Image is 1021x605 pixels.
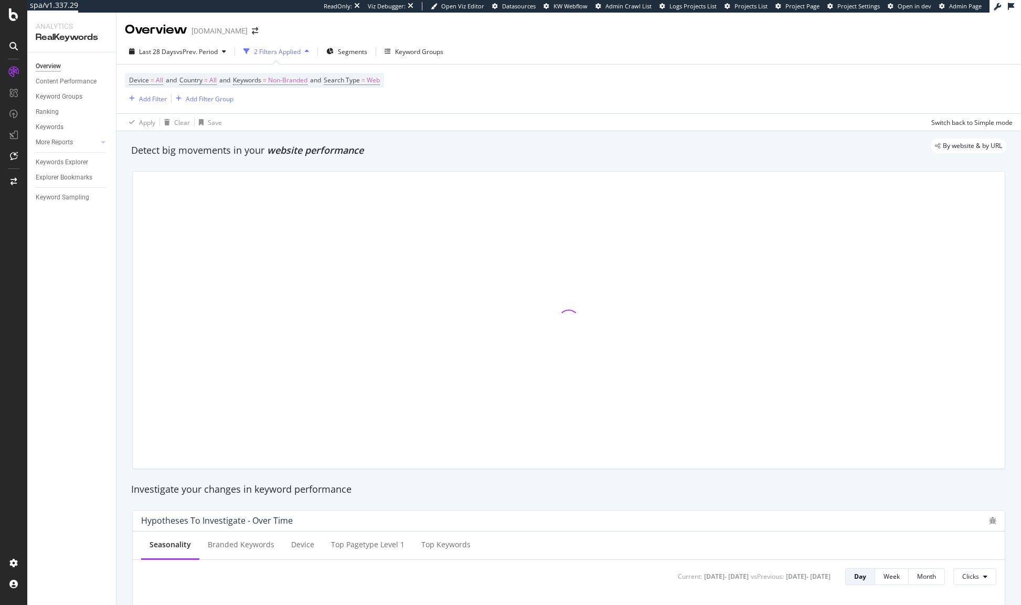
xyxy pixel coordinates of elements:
[492,2,536,10] a: Datasources
[36,192,89,203] div: Keyword Sampling
[36,157,88,168] div: Keywords Explorer
[704,572,749,581] div: [DATE] - [DATE]
[421,539,471,550] div: Top Keywords
[174,118,190,127] div: Clear
[36,31,108,44] div: RealKeywords
[36,192,109,203] a: Keyword Sampling
[931,139,1006,153] div: legacy label
[139,94,167,103] div: Add Filter
[195,114,222,131] button: Save
[125,92,167,105] button: Add Filter
[131,483,1006,496] div: Investigate your changes in keyword performance
[785,2,820,10] span: Project Page
[854,572,866,581] div: Day
[324,76,360,84] span: Search Type
[395,47,443,56] div: Keyword Groups
[192,26,248,36] div: [DOMAIN_NAME]
[233,76,261,84] span: Keywords
[36,137,98,148] a: More Reports
[179,76,203,84] span: Country
[884,572,900,581] div: Week
[898,2,931,10] span: Open in dev
[962,572,979,581] span: Clicks
[775,2,820,10] a: Project Page
[322,43,371,60] button: Segments
[36,172,109,183] a: Explorer Bookmarks
[909,568,945,585] button: Month
[36,76,109,87] a: Content Performance
[150,539,191,550] div: Seasonality
[36,91,82,102] div: Keyword Groups
[166,76,177,84] span: and
[204,76,208,84] span: =
[208,539,274,550] div: Branded Keywords
[735,2,768,10] span: Projects List
[36,137,73,148] div: More Reports
[837,2,880,10] span: Project Settings
[367,73,380,88] span: Web
[441,2,484,10] span: Open Viz Editor
[595,2,652,10] a: Admin Crawl List
[338,47,367,56] span: Segments
[875,568,909,585] button: Week
[291,539,314,550] div: Device
[931,118,1013,127] div: Switch back to Simple mode
[310,76,321,84] span: and
[239,43,313,60] button: 2 Filters Applied
[125,43,230,60] button: Last 28 DaysvsPrev. Period
[786,572,831,581] div: [DATE] - [DATE]
[380,43,448,60] button: Keyword Groups
[209,73,217,88] span: All
[36,122,63,133] div: Keywords
[368,2,406,10] div: Viz Debugger:
[125,21,187,39] div: Overview
[36,172,92,183] div: Explorer Bookmarks
[36,107,59,118] div: Ranking
[263,76,267,84] span: =
[268,73,307,88] span: Non-Branded
[36,76,97,87] div: Content Performance
[129,76,149,84] span: Device
[989,517,996,524] div: bug
[254,47,301,56] div: 2 Filters Applied
[36,107,109,118] a: Ranking
[252,27,258,35] div: arrow-right-arrow-left
[953,568,996,585] button: Clicks
[160,114,190,131] button: Clear
[219,76,230,84] span: and
[502,2,536,10] span: Datasources
[943,143,1002,149] span: By website & by URL
[751,572,784,581] div: vs Previous :
[139,47,176,56] span: Last 28 Days
[36,122,109,133] a: Keywords
[431,2,484,10] a: Open Viz Editor
[156,73,163,88] span: All
[669,2,717,10] span: Logs Projects List
[544,2,588,10] a: KW Webflow
[554,2,588,10] span: KW Webflow
[141,515,293,526] div: Hypotheses to Investigate - Over Time
[827,2,880,10] a: Project Settings
[186,94,233,103] div: Add Filter Group
[361,76,365,84] span: =
[331,539,405,550] div: Top pagetype Level 1
[725,2,768,10] a: Projects List
[139,118,155,127] div: Apply
[36,61,109,72] a: Overview
[939,2,982,10] a: Admin Page
[208,118,222,127] div: Save
[36,21,108,31] div: Analytics
[125,114,155,131] button: Apply
[36,157,109,168] a: Keywords Explorer
[605,2,652,10] span: Admin Crawl List
[888,2,931,10] a: Open in dev
[949,2,982,10] span: Admin Page
[927,114,1013,131] button: Switch back to Simple mode
[660,2,717,10] a: Logs Projects List
[36,61,61,72] div: Overview
[917,572,936,581] div: Month
[36,91,109,102] a: Keyword Groups
[172,92,233,105] button: Add Filter Group
[176,47,218,56] span: vs Prev. Period
[324,2,352,10] div: ReadOnly:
